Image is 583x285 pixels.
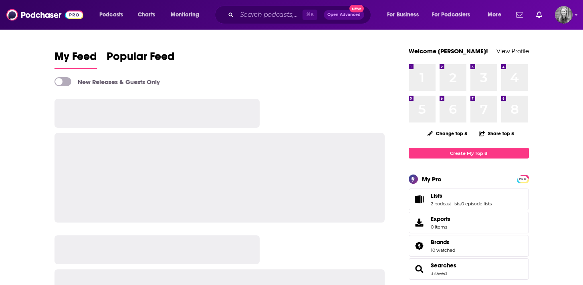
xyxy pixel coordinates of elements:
div: My Pro [422,175,442,183]
a: Lists [431,192,492,199]
span: , [460,201,461,207]
span: Charts [138,9,155,20]
span: For Business [387,9,419,20]
button: open menu [427,8,482,21]
a: 3 saved [431,271,447,276]
a: 10 watched [431,247,455,253]
span: 0 items [431,224,450,230]
a: New Releases & Guests Only [54,77,160,86]
span: Open Advanced [327,13,361,17]
span: Brands [431,239,450,246]
span: Lists [409,189,529,210]
input: Search podcasts, credits, & more... [237,8,303,21]
a: Lists [412,194,428,205]
img: Podchaser - Follow, Share and Rate Podcasts [6,7,83,22]
button: open menu [381,8,429,21]
a: Show notifications dropdown [533,8,545,22]
a: View Profile [496,47,529,55]
button: open menu [482,8,511,21]
button: open menu [94,8,133,21]
a: Create My Top 8 [409,148,529,159]
button: open menu [165,8,210,21]
span: Logged in as KatMcMahon [555,6,573,24]
span: Exports [412,217,428,228]
span: Monitoring [171,9,199,20]
span: Exports [431,215,450,223]
div: Search podcasts, credits, & more... [222,6,379,24]
button: Show profile menu [555,6,573,24]
span: More [488,9,501,20]
a: My Feed [54,50,97,69]
span: My Feed [54,50,97,68]
span: Lists [431,192,442,199]
button: Change Top 8 [423,128,472,138]
a: Popular Feed [107,50,175,69]
span: Popular Feed [107,50,175,68]
a: Searches [412,263,428,275]
span: New [349,5,364,12]
a: Searches [431,262,456,269]
a: Brands [431,239,455,246]
span: Searches [409,258,529,280]
span: For Podcasters [432,9,470,20]
a: PRO [518,176,528,182]
button: Open AdvancedNew [324,10,364,20]
a: Charts [133,8,160,21]
a: Welcome [PERSON_NAME]! [409,47,488,55]
a: 2 podcast lists [431,201,460,207]
a: Exports [409,212,529,233]
a: Brands [412,240,428,251]
span: ⌘ K [303,10,317,20]
button: Share Top 8 [478,126,514,141]
a: Show notifications dropdown [513,8,527,22]
img: User Profile [555,6,573,24]
a: 0 episode lists [461,201,492,207]
span: Podcasts [99,9,123,20]
span: Brands [409,235,529,257]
